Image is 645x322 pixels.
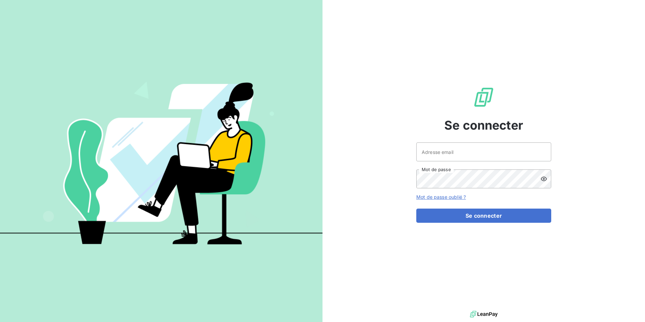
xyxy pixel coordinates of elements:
[416,142,551,161] input: placeholder
[444,116,523,134] span: Se connecter
[416,209,551,223] button: Se connecter
[473,86,495,108] img: Logo LeanPay
[470,309,498,319] img: logo
[416,194,466,200] a: Mot de passe oublié ?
